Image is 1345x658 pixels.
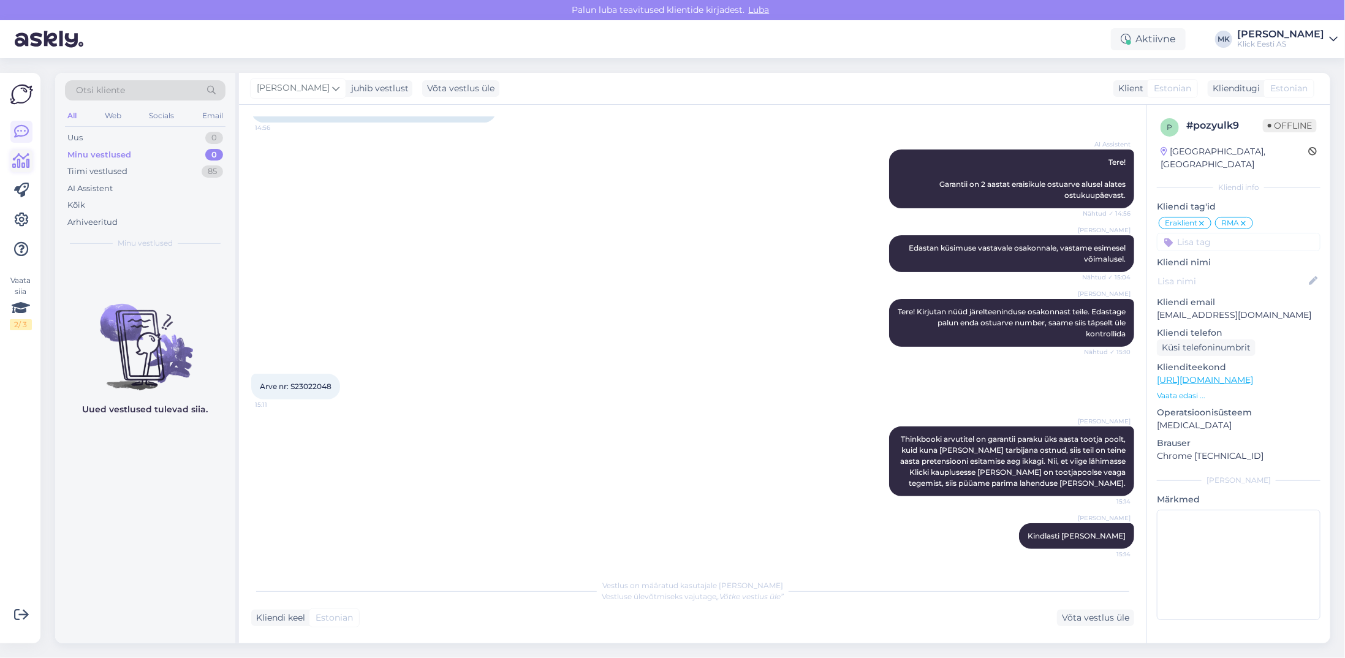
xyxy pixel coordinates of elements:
div: Kõik [67,199,85,211]
span: 15:14 [1085,497,1131,506]
div: Aktiivne [1111,28,1186,50]
span: p [1167,123,1173,132]
span: Edastan küsimuse vastavale osakonnale, vastame esimesel võimalusel. [909,243,1127,263]
span: Kindlasti [PERSON_NAME] [1028,531,1126,540]
div: MK [1215,31,1232,48]
p: Kliendi email [1157,296,1320,309]
input: Lisa nimi [1157,274,1306,288]
div: 85 [202,165,223,178]
div: Klick Eesti AS [1237,39,1324,49]
span: [PERSON_NAME] [1078,289,1131,298]
span: Minu vestlused [118,238,173,249]
div: Minu vestlused [67,149,131,161]
div: Web [102,108,124,124]
span: Vestlus on määratud kasutajale [PERSON_NAME] [602,581,783,590]
p: Kliendi telefon [1157,327,1320,339]
span: Nähtud ✓ 14:56 [1083,209,1131,218]
input: Lisa tag [1157,233,1320,251]
span: Luba [745,4,773,15]
p: [MEDICAL_DATA] [1157,419,1320,432]
span: Estonian [1154,82,1191,95]
p: Operatsioonisüsteem [1157,406,1320,419]
span: Offline [1263,119,1317,132]
p: Vaata edasi ... [1157,390,1320,401]
div: Küsi telefoninumbrit [1157,339,1256,356]
div: [GEOGRAPHIC_DATA], [GEOGRAPHIC_DATA] [1161,145,1308,171]
span: 15:14 [1085,550,1131,559]
span: [PERSON_NAME] [1078,417,1131,426]
span: Nähtud ✓ 15:04 [1082,273,1131,282]
span: Estonian [316,611,353,624]
p: Klienditeekond [1157,361,1320,374]
span: [PERSON_NAME] [257,81,330,95]
div: Socials [146,108,176,124]
span: AI Assistent [1085,140,1131,149]
i: „Võtke vestlus üle” [716,592,784,601]
span: Otsi kliente [76,84,125,97]
span: Vestluse ülevõtmiseks vajutage [602,592,784,601]
p: [EMAIL_ADDRESS][DOMAIN_NAME] [1157,309,1320,322]
div: Uus [67,132,83,144]
span: Eraklient [1165,219,1197,227]
span: RMA [1221,219,1239,227]
span: Nähtud ✓ 15:10 [1084,347,1131,357]
div: [PERSON_NAME] [1157,475,1320,486]
img: No chats [55,282,235,392]
div: juhib vestlust [346,82,409,95]
a: [URL][DOMAIN_NAME] [1157,374,1253,385]
p: Märkmed [1157,493,1320,506]
a: [PERSON_NAME]Klick Eesti AS [1237,29,1338,49]
div: Võta vestlus üle [1057,610,1134,626]
p: Brauser [1157,437,1320,450]
p: Uued vestlused tulevad siia. [83,403,208,416]
div: Arhiveeritud [67,216,118,229]
div: Email [200,108,225,124]
div: 2 / 3 [10,319,32,330]
span: 14:56 [255,123,301,132]
span: Estonian [1270,82,1308,95]
p: Chrome [TECHNICAL_ID] [1157,450,1320,463]
span: [PERSON_NAME] [1078,513,1131,523]
div: # pozyulk9 [1186,118,1263,133]
div: Klienditugi [1208,82,1260,95]
span: 15:11 [255,400,301,409]
div: All [65,108,79,124]
div: Klient [1113,82,1143,95]
div: Kliendi keel [251,611,305,624]
div: 0 [205,149,223,161]
div: Tiimi vestlused [67,165,127,178]
span: [PERSON_NAME] [1078,225,1131,235]
p: Kliendi tag'id [1157,200,1320,213]
div: 0 [205,132,223,144]
div: [PERSON_NAME] [1237,29,1324,39]
img: Askly Logo [10,83,33,106]
div: Kliendi info [1157,182,1320,193]
span: Arve nr: S23022048 [260,382,332,391]
div: Võta vestlus üle [422,80,499,97]
span: Tere! Kirjutan nüüd järelteeninduse osakonnast teile. Edastage palun enda ostuarve number, saame ... [898,307,1127,338]
div: Vaata siia [10,275,32,330]
p: Kliendi nimi [1157,256,1320,269]
div: AI Assistent [67,183,113,195]
span: Thinkbooki arvutitel on garantii paraku üks aasta tootja poolt, kuid kuna [PERSON_NAME] tarbijana... [900,434,1127,488]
